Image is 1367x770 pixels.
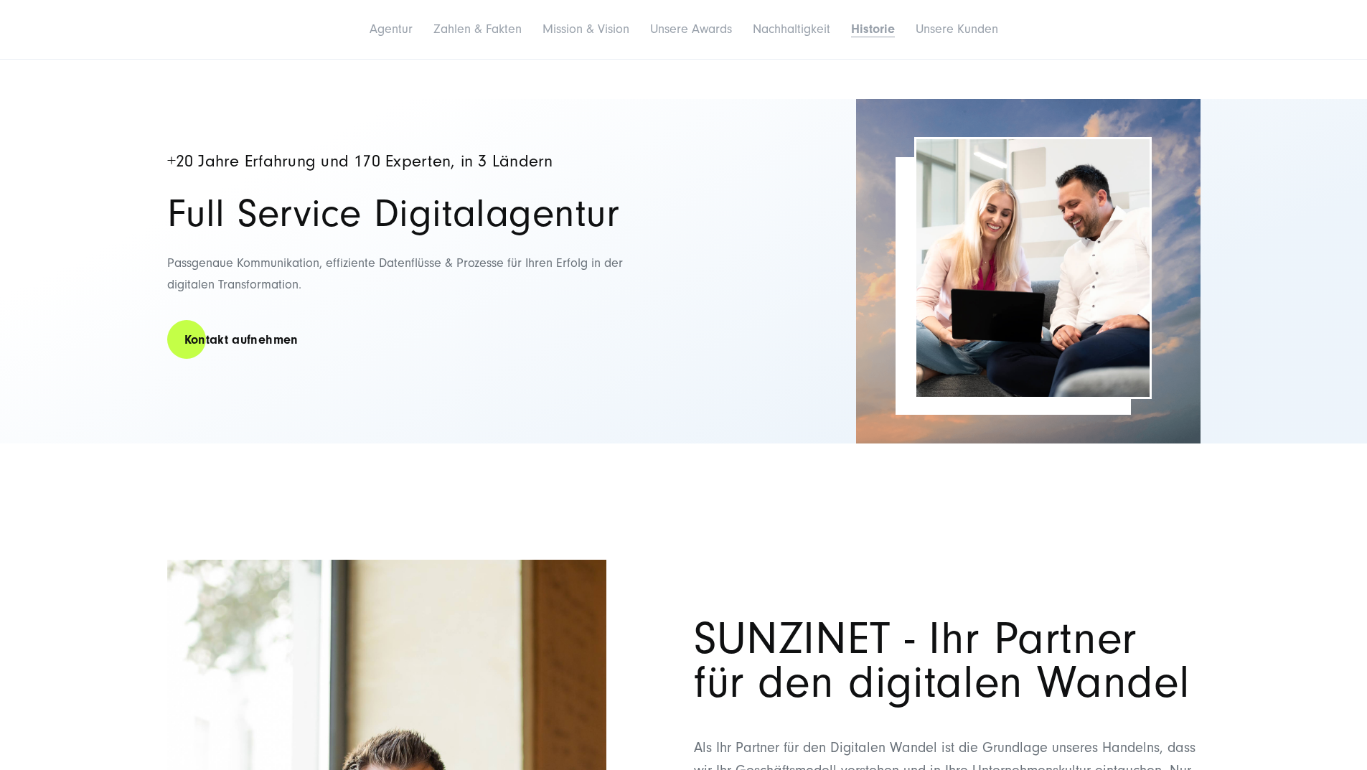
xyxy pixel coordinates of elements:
h1: SUNZINET - Ihr Partner für den digitalen Wandel [694,617,1201,705]
h2: Full Service Digitalagentur [167,194,670,234]
a: Unsere Awards [650,22,732,37]
a: Historie [851,22,895,37]
a: Agentur [370,22,413,37]
a: Nachhaltigkeit [753,22,830,37]
a: Mission & Vision [542,22,629,37]
h4: +20 Jahre Erfahrung und 170 Experten, in 3 Ländern [167,153,670,171]
img: Full-Service Digitalagentur SUNZINET - Business Applications Web & Cloud_2 [856,99,1201,443]
span: Passgenaue Kommunikation, effiziente Datenflüsse & Prozesse für Ihren Erfolg in der digitalen Tra... [167,255,623,293]
a: Kontakt aufnehmen [167,319,316,360]
a: Zahlen & Fakten [433,22,522,37]
a: Unsere Kunden [916,22,998,37]
img: Service_Images_2025_39 [916,139,1150,397]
